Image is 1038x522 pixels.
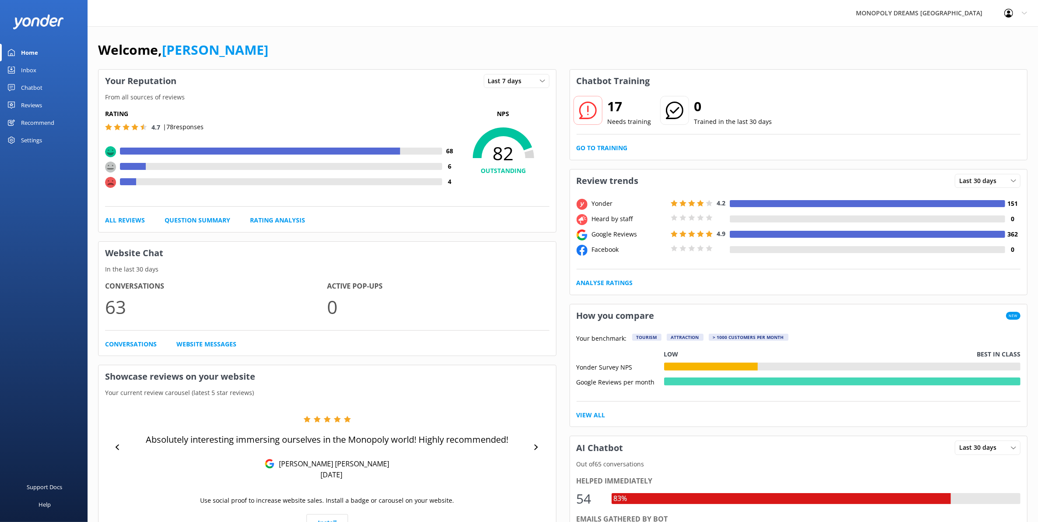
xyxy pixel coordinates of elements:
a: Go to Training [577,143,628,153]
div: Recommend [21,114,54,131]
div: Heard by staff [590,214,669,224]
a: Website Messages [176,339,236,349]
div: 54 [577,488,603,509]
div: Google Reviews [590,229,669,239]
a: View All [577,410,605,420]
h3: Showcase reviews on your website [99,365,556,388]
h4: 68 [442,146,457,156]
p: 0 [327,292,549,321]
h2: 17 [608,96,651,117]
p: Out of 65 conversations [570,459,1027,469]
h3: AI Chatbot [570,437,630,459]
img: Google Reviews [265,459,274,469]
a: Question Summary [165,215,230,225]
h4: Conversations [105,281,327,292]
p: [DATE] [320,470,342,480]
h4: 6 [442,162,457,171]
div: Helped immediately [577,476,1021,487]
a: Rating Analysis [250,215,305,225]
h4: Active Pop-ups [327,281,549,292]
p: Best in class [977,349,1020,359]
span: Last 7 days [488,76,527,86]
div: 83% [612,493,630,504]
p: Needs training [608,117,651,127]
h4: OUTSTANDING [457,166,549,176]
p: 63 [105,292,327,321]
span: 4.7 [151,123,160,131]
h4: 362 [1005,229,1020,239]
div: Inbox [21,61,36,79]
h3: Your Reputation [99,70,183,92]
p: Your benchmark: [577,334,627,344]
img: yonder-white-logo.png [13,14,63,29]
div: Support Docs [27,478,63,496]
a: [PERSON_NAME] [162,41,268,59]
a: Conversations [105,339,157,349]
h1: Welcome, [98,39,268,60]
span: Last 30 days [959,176,1002,186]
p: | 78 responses [163,122,204,132]
span: 82 [457,142,549,164]
a: All Reviews [105,215,145,225]
div: Home [21,44,38,61]
span: New [1006,312,1020,320]
div: Tourism [632,334,662,341]
span: 4.2 [717,199,726,207]
h2: 0 [694,96,772,117]
div: Yonder Survey NPS [577,363,664,370]
h5: Rating [105,109,457,119]
p: [PERSON_NAME] [PERSON_NAME] [274,459,389,469]
div: Settings [21,131,42,149]
h3: Website Chat [99,242,556,265]
h4: 0 [1005,245,1020,254]
span: 4.9 [717,229,726,238]
p: Low [664,349,679,359]
span: Last 30 days [959,443,1002,452]
p: Your current review carousel (latest 5 star reviews) [99,388,556,398]
div: Google Reviews per month [577,377,664,385]
div: Yonder [590,199,669,208]
p: In the last 30 days [99,265,556,274]
h4: 151 [1005,199,1020,208]
a: Analyse Ratings [577,278,633,288]
p: Use social proof to increase website sales. Install a badge or carousel on your website. [200,496,454,505]
h3: Chatbot Training [570,70,657,92]
p: From all sources of reviews [99,92,556,102]
div: > 1000 customers per month [709,334,788,341]
p: NPS [457,109,549,119]
h4: 0 [1005,214,1020,224]
p: Absolutely interesting immersing ourselves in the Monopoly world! Highly recommended! [146,434,508,446]
div: Help [39,496,51,513]
div: Chatbot [21,79,42,96]
div: Facebook [590,245,669,254]
h3: How you compare [570,304,661,327]
div: Reviews [21,96,42,114]
h4: 4 [442,177,457,187]
p: Trained in the last 30 days [694,117,772,127]
div: Attraction [667,334,704,341]
h3: Review trends [570,169,645,192]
